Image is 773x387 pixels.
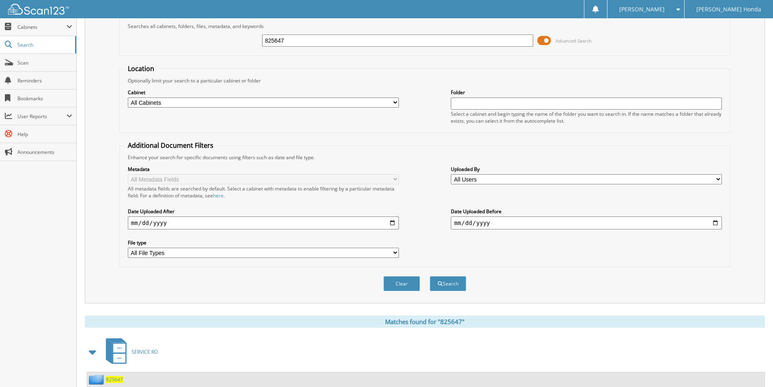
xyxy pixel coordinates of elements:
span: Bookmarks [17,95,72,102]
label: Uploaded By [451,166,722,173]
span: Search [17,41,71,48]
label: Metadata [128,166,399,173]
button: Search [430,276,466,291]
span: [PERSON_NAME] Honda [696,7,761,12]
div: Optionally limit your search to a particular cabinet or folder [124,77,726,84]
a: SERVICE RO [101,336,158,368]
label: Date Uploaded After [128,208,399,215]
img: scan123-logo-white.svg [8,4,69,15]
span: [PERSON_NAME] [619,7,665,12]
iframe: Chat Widget [732,348,773,387]
legend: Additional Document Filters [124,141,217,150]
label: Folder [451,89,722,96]
span: User Reports [17,113,67,120]
a: here [213,192,224,199]
button: Clear [383,276,420,291]
div: All metadata fields are searched by default. Select a cabinet with metadata to enable filtering b... [128,185,399,199]
span: SERVICE RO [131,348,158,355]
img: folder2.png [89,374,106,385]
input: end [451,216,722,229]
span: Reminders [17,77,72,84]
span: Announcements [17,149,72,156]
label: Date Uploaded Before [451,208,722,215]
input: start [128,216,399,229]
label: File type [128,239,399,246]
div: Searches all cabinets, folders, files, metadata, and keywords [124,23,726,30]
label: Cabinet [128,89,399,96]
span: Cabinets [17,24,67,30]
div: Matches found for "825647" [85,316,765,328]
div: Select a cabinet and begin typing the name of the folder you want to search in. If the name match... [451,110,722,124]
a: 825647 [106,376,123,383]
div: Enhance your search for specific documents using filters such as date and file type. [124,154,726,161]
span: Help [17,131,72,138]
legend: Location [124,64,158,73]
span: Advanced Search [556,38,592,44]
span: Scan [17,59,72,66]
